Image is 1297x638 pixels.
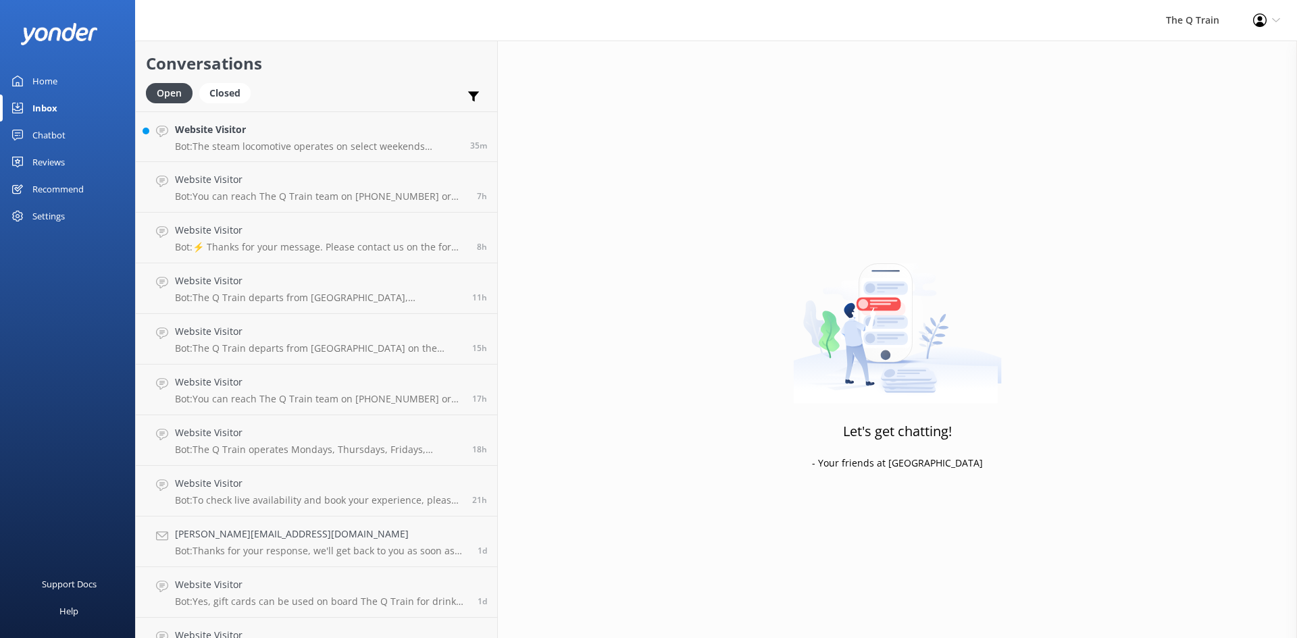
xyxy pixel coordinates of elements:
[175,140,460,153] p: Bot: The steam locomotive operates on select weekends throughout the year, typically from [DATE] ...
[472,342,487,354] span: Oct 14 2025 01:09am (UTC +11:00) Australia/Sydney
[175,241,467,253] p: Bot: ⚡ Thanks for your message. Please contact us on the form below so we can answer your question.
[472,444,487,455] span: Oct 13 2025 09:42pm (UTC +11:00) Australia/Sydney
[136,415,497,466] a: Website VisitorBot:The Q Train operates Mondays, Thursdays, Fridays, Saturdays, and Sundays all y...
[136,567,497,618] a: Website VisitorBot:Yes, gift cards can be used on board The Q Train for drink purchases.1d
[175,172,467,187] h4: Website Visitor
[478,545,487,556] span: Oct 13 2025 03:41pm (UTC +11:00) Australia/Sydney
[477,241,487,252] span: Oct 14 2025 08:32am (UTC +11:00) Australia/Sydney
[812,456,983,471] p: - Your friends at [GEOGRAPHIC_DATA]
[472,292,487,303] span: Oct 14 2025 04:38am (UTC +11:00) Australia/Sydney
[199,83,251,103] div: Closed
[175,375,462,390] h4: Website Visitor
[136,263,497,314] a: Website VisitorBot:The Q Train departs from [GEOGRAPHIC_DATA], [GEOGRAPHIC_DATA][PERSON_NAME][GEO...
[175,425,462,440] h4: Website Visitor
[32,122,66,149] div: Chatbot
[32,176,84,203] div: Recommend
[136,466,497,516] a: Website VisitorBot:To check live availability and book your experience, please click [URL][DOMAIN...
[42,570,97,597] div: Support Docs
[175,527,467,541] h4: [PERSON_NAME][EMAIL_ADDRESS][DOMAIN_NAME]
[477,190,487,202] span: Oct 14 2025 09:31am (UTC +11:00) Australia/Sydney
[59,597,78,624] div: Help
[175,595,467,608] p: Bot: Yes, gift cards can be used on board The Q Train for drink purchases.
[175,223,467,238] h4: Website Visitor
[146,51,487,76] h2: Conversations
[175,577,467,592] h4: Website Visitor
[175,324,462,339] h4: Website Visitor
[175,545,467,557] p: Bot: Thanks for your response, we'll get back to you as soon as we can during opening hours.
[136,213,497,263] a: Website VisitorBot:⚡ Thanks for your message. Please contact us on the form below so we can answe...
[843,421,952,442] h3: Let's get chatting!
[136,314,497,365] a: Website VisitorBot:The Q Train departs from [GEOGRAPHIC_DATA] on the [GEOGRAPHIC_DATA]. You can d...
[32,95,57,122] div: Inbox
[175,342,462,354] p: Bot: The Q Train departs from [GEOGRAPHIC_DATA] on the [GEOGRAPHIC_DATA]. You can drive and park ...
[32,203,65,230] div: Settings
[136,111,497,162] a: Website VisitorBot:The steam locomotive operates on select weekends throughout the year, typicall...
[175,476,462,491] h4: Website Visitor
[175,292,462,304] p: Bot: The Q Train departs from [GEOGRAPHIC_DATA], [GEOGRAPHIC_DATA][PERSON_NAME][GEOGRAPHIC_DATA]....
[175,122,460,137] h4: Website Visitor
[470,140,487,151] span: Oct 14 2025 04:01pm (UTC +11:00) Australia/Sydney
[478,595,487,607] span: Oct 13 2025 02:58pm (UTC +11:00) Australia/Sydney
[136,516,497,567] a: [PERSON_NAME][EMAIL_ADDRESS][DOMAIN_NAME]Bot:Thanks for your response, we'll get back to you as s...
[136,162,497,213] a: Website VisitorBot:You can reach The Q Train team on [PHONE_NUMBER] or email [EMAIL_ADDRESS][DOMA...
[175,273,462,288] h4: Website Visitor
[175,494,462,506] p: Bot: To check live availability and book your experience, please click [URL][DOMAIN_NAME].
[32,68,57,95] div: Home
[472,494,487,506] span: Oct 13 2025 06:56pm (UTC +11:00) Australia/Sydney
[136,365,497,415] a: Website VisitorBot:You can reach The Q Train team on [PHONE_NUMBER] or email [EMAIL_ADDRESS][DOMA...
[20,23,98,45] img: yonder-white-logo.png
[175,444,462,456] p: Bot: The Q Train operates Mondays, Thursdays, Fridays, Saturdays, and Sundays all year round, exc...
[175,393,462,405] p: Bot: You can reach The Q Train team on [PHONE_NUMBER] or email [EMAIL_ADDRESS][DOMAIN_NAME]. For ...
[472,393,487,404] span: Oct 13 2025 11:00pm (UTC +11:00) Australia/Sydney
[175,190,467,203] p: Bot: You can reach The Q Train team on [PHONE_NUMBER] or email [EMAIL_ADDRESS][DOMAIN_NAME]. For ...
[146,83,193,103] div: Open
[32,149,65,176] div: Reviews
[793,235,1002,404] img: artwork of a man stealing a conversation from at giant smartphone
[199,85,257,100] a: Closed
[146,85,199,100] a: Open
